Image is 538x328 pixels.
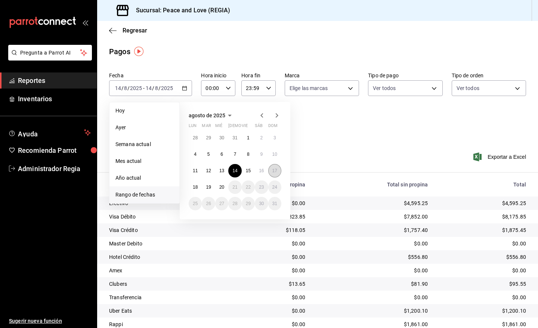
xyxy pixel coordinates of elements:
div: $1,200.10 [318,307,428,315]
abbr: 19 de agosto de 2025 [206,185,211,190]
span: Pregunta a Parrot AI [20,49,80,57]
span: / [121,85,124,91]
abbr: 31 de julio de 2025 [232,135,237,140]
div: $0.00 [318,267,428,274]
a: Pregunta a Parrot AI [5,54,92,62]
label: Hora inicio [201,73,235,78]
abbr: jueves [228,123,272,131]
button: Regresar [109,27,147,34]
button: 10 de agosto de 2025 [268,148,281,161]
abbr: 30 de julio de 2025 [219,135,224,140]
abbr: 20 de agosto de 2025 [219,185,224,190]
abbr: 11 de agosto de 2025 [193,168,198,173]
div: $0.00 [244,321,306,328]
div: Total [440,182,526,188]
span: / [152,85,154,91]
div: $0.00 [318,240,428,247]
input: -- [155,85,158,91]
button: Tooltip marker [134,47,143,56]
div: $4,595.25 [318,199,428,207]
div: $1,875.45 [440,226,526,234]
abbr: 29 de agosto de 2025 [246,201,251,206]
div: $0.00 [440,267,526,274]
input: ---- [130,85,142,91]
button: 26 de agosto de 2025 [202,197,215,210]
button: 16 de agosto de 2025 [255,164,268,177]
div: $556.80 [318,253,428,261]
span: Ver todos [457,84,479,92]
div: $7,852.00 [318,213,428,220]
div: $4,595.25 [440,199,526,207]
abbr: 17 de agosto de 2025 [272,168,277,173]
input: -- [115,85,121,91]
abbr: 9 de agosto de 2025 [260,152,263,157]
span: Elige las marcas [290,84,328,92]
div: $1,861.00 [440,321,526,328]
button: 14 de agosto de 2025 [228,164,241,177]
div: Amex [109,267,232,274]
button: 18 de agosto de 2025 [189,180,202,194]
abbr: 1 de agosto de 2025 [247,135,250,140]
button: 31 de agosto de 2025 [268,197,281,210]
span: Ayer [115,124,173,131]
div: $0.00 [440,294,526,301]
span: Exportar a Excel [475,152,526,161]
button: 28 de agosto de 2025 [228,197,241,210]
div: $95.55 [440,280,526,288]
div: $0.00 [244,267,306,274]
div: Uber Eats [109,307,232,315]
abbr: 7 de agosto de 2025 [234,152,236,157]
input: -- [124,85,127,91]
span: Semana actual [115,140,173,148]
div: $0.00 [440,240,526,247]
abbr: 31 de agosto de 2025 [272,201,277,206]
abbr: 5 de agosto de 2025 [207,152,210,157]
span: / [158,85,161,91]
div: $1,200.10 [440,307,526,315]
span: Reportes [18,75,91,86]
button: 30 de julio de 2025 [215,131,228,145]
button: 21 de agosto de 2025 [228,180,241,194]
span: Sugerir nueva función [9,317,91,325]
abbr: 3 de agosto de 2025 [273,135,276,140]
abbr: 24 de agosto de 2025 [272,185,277,190]
button: 25 de agosto de 2025 [189,197,202,210]
div: $118.05 [244,226,306,234]
button: 2 de agosto de 2025 [255,131,268,145]
span: Rango de fechas [115,191,173,199]
div: $0.00 [244,240,306,247]
span: Inventarios [18,94,91,104]
div: $1,757.40 [318,226,428,234]
div: Transferencia [109,294,232,301]
span: Administrador Regia [18,164,91,174]
button: 19 de agosto de 2025 [202,180,215,194]
button: 27 de agosto de 2025 [215,197,228,210]
abbr: 22 de agosto de 2025 [246,185,251,190]
button: 29 de julio de 2025 [202,131,215,145]
div: Clubers [109,280,232,288]
button: 13 de agosto de 2025 [215,164,228,177]
button: 28 de julio de 2025 [189,131,202,145]
span: / [127,85,130,91]
span: Recomienda Parrot [18,145,91,155]
button: 8 de agosto de 2025 [242,148,255,161]
abbr: 25 de agosto de 2025 [193,201,198,206]
span: - [143,85,145,91]
abbr: lunes [189,123,197,131]
button: Pregunta a Parrot AI [8,45,92,61]
div: $1,861.00 [318,321,428,328]
div: $0.00 [244,307,306,315]
abbr: martes [202,123,211,131]
button: 3 de agosto de 2025 [268,131,281,145]
div: $0.00 [318,294,428,301]
label: Fecha [109,73,192,78]
div: Rappi [109,321,232,328]
abbr: 12 de agosto de 2025 [206,168,211,173]
button: 30 de agosto de 2025 [255,197,268,210]
div: Visa Crédito [109,226,232,234]
abbr: 10 de agosto de 2025 [272,152,277,157]
button: agosto de 2025 [189,111,234,120]
button: 15 de agosto de 2025 [242,164,255,177]
abbr: 8 de agosto de 2025 [247,152,250,157]
abbr: 29 de julio de 2025 [206,135,211,140]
